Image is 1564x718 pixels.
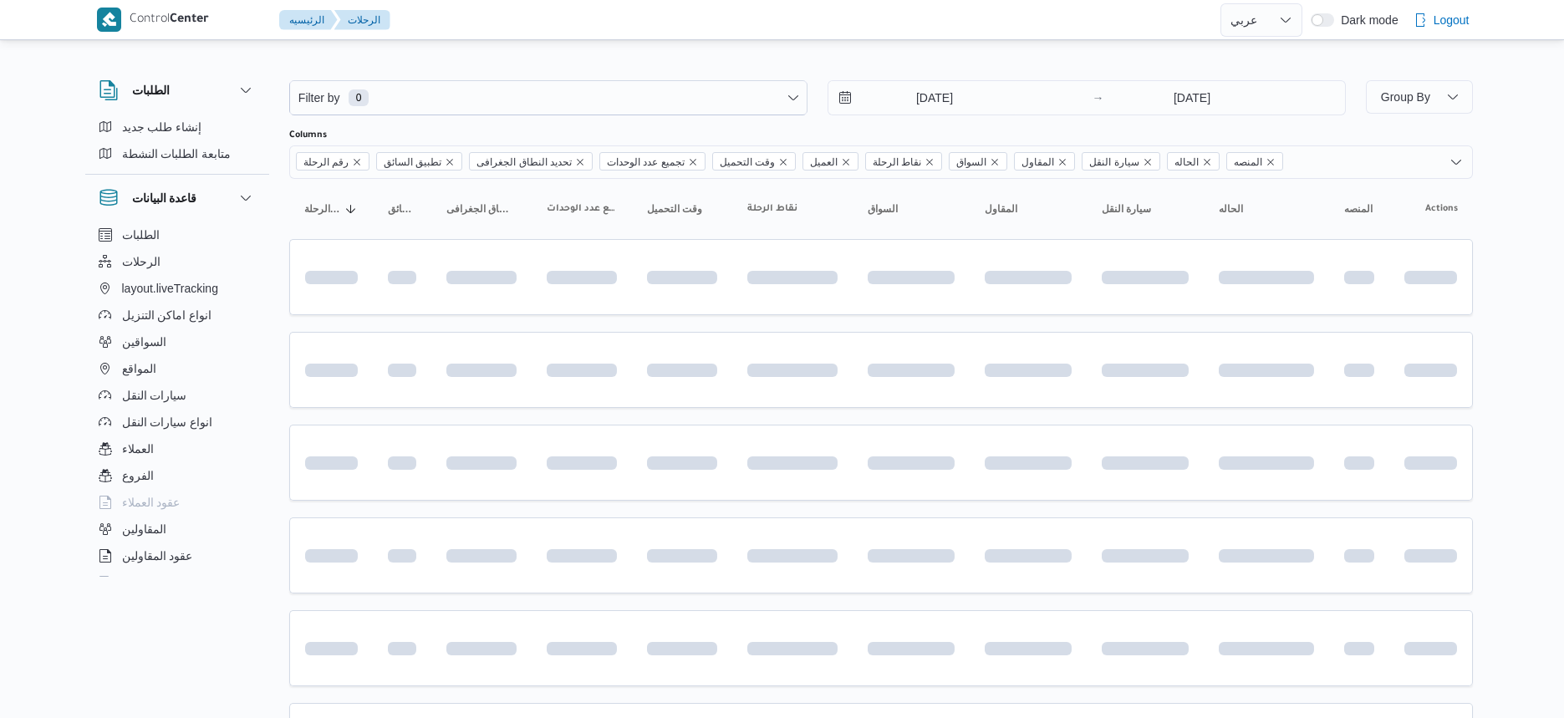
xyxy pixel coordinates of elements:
[122,546,193,566] span: عقود المقاولين
[290,81,807,115] button: Filter by0 available filters
[810,153,838,171] span: العميل
[712,152,796,171] span: وقت التحميل
[92,462,262,489] button: الفروع
[122,117,202,137] span: إنشاء طلب جديد
[99,80,256,100] button: الطلبات
[384,153,441,171] span: تطبيق السائق
[956,153,986,171] span: السواق
[92,435,262,462] button: العملاء
[990,157,1000,167] button: Remove السواق from selection in this group
[122,252,160,272] span: الرحلات
[985,202,1017,216] span: المقاول
[388,202,416,216] span: تطبيق السائق
[440,196,523,222] button: تحديد النطاق الجغرافى
[865,152,942,171] span: نقاط الرحلة
[688,157,698,167] button: Remove تجميع عدد الوحدات from selection in this group
[841,157,851,167] button: Remove العميل from selection in this group
[344,202,358,216] svg: Sorted in descending order
[381,196,423,222] button: تطبيق السائق
[92,222,262,248] button: الطلبات
[1102,202,1151,216] span: سيارة النقل
[446,202,517,216] span: تحديد النطاق الجغرافى
[1174,153,1199,171] span: الحاله
[1095,196,1195,222] button: سيارة النقل
[1434,10,1470,30] span: Logout
[92,114,262,140] button: إنشاء طلب جديد
[303,153,349,171] span: رقم الرحلة
[647,202,702,216] span: وقت التحميل
[747,202,797,216] span: نقاط الرحلة
[802,152,858,171] span: العميل
[1381,90,1430,104] span: Group By
[978,196,1078,222] button: المقاول
[376,152,462,171] span: تطبيق السائق
[92,275,262,302] button: layout.liveTracking
[607,153,685,171] span: تجميع عدد الوحدات
[547,202,617,216] span: تجميع عدد الوحدات
[720,153,775,171] span: وقت التحميل
[132,80,170,100] h3: الطلبات
[349,89,369,106] span: 0 available filters
[1334,13,1398,27] span: Dark mode
[1366,80,1473,114] button: Group By
[92,489,262,516] button: عقود العملاء
[640,196,724,222] button: وقت التحميل
[132,188,197,208] h3: قاعدة البيانات
[1109,81,1276,115] input: Press the down key to open a popover containing a calendar.
[334,10,390,30] button: الرحلات
[92,302,262,328] button: انواع اماكن التنزيل
[289,129,327,142] label: Columns
[1014,152,1075,171] span: المقاول
[92,542,262,569] button: عقود المقاولين
[1234,153,1262,171] span: المنصه
[599,152,706,171] span: تجميع عدد الوحدات
[1407,3,1476,37] button: Logout
[92,382,262,409] button: سيارات النقل
[778,157,788,167] button: Remove وقت التحميل from selection in this group
[476,153,572,171] span: تحديد النطاق الجغرافى
[122,492,181,512] span: عقود العملاء
[298,196,364,222] button: رقم الرحلةSorted in descending order
[304,202,341,216] span: رقم الرحلة; Sorted in descending order
[92,328,262,355] button: السواقين
[925,157,935,167] button: Remove نقاط الرحلة from selection in this group
[296,152,369,171] span: رقم الرحلة
[575,157,585,167] button: Remove تحديد النطاق الجغرافى from selection in this group
[92,140,262,167] button: متابعة الطلبات النشطة
[1219,202,1243,216] span: الحاله
[1337,196,1381,222] button: المنصه
[85,222,269,583] div: قاعدة البيانات
[949,152,1007,171] span: السواق
[122,144,232,164] span: متابعة الطلبات النشطة
[122,332,166,352] span: السواقين
[122,412,213,432] span: انواع سيارات النقل
[1089,153,1139,171] span: سيارة النقل
[1266,157,1276,167] button: Remove المنصه from selection in this group
[297,88,342,108] span: Filter by
[122,305,212,325] span: انواع اماكن التنزيل
[1021,153,1054,171] span: المقاول
[873,153,921,171] span: نقاط الرحلة
[92,569,262,596] button: اجهزة التليفون
[92,248,262,275] button: الرحلات
[122,225,160,245] span: الطلبات
[99,188,256,208] button: قاعدة البيانات
[92,355,262,382] button: المواقع
[122,385,187,405] span: سيارات النقل
[1143,157,1153,167] button: Remove سيارة النقل from selection in this group
[1057,157,1067,167] button: Remove المقاول from selection in this group
[97,8,121,32] img: X8yXhbKr1z7QwAAAABJRU5ErkJggg==
[828,81,1018,115] input: Press the down key to open a popover containing a calendar.
[861,196,961,222] button: السواق
[1167,152,1220,171] span: الحاله
[122,359,156,379] span: المواقع
[1212,196,1321,222] button: الحاله
[1344,202,1373,216] span: المنصه
[170,13,209,27] b: Center
[868,202,898,216] span: السواق
[1202,157,1212,167] button: Remove الحاله from selection in this group
[445,157,455,167] button: Remove تطبيق السائق from selection in this group
[1093,92,1104,104] div: →
[352,157,362,167] button: Remove رقم الرحلة from selection in this group
[1226,152,1283,171] span: المنصه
